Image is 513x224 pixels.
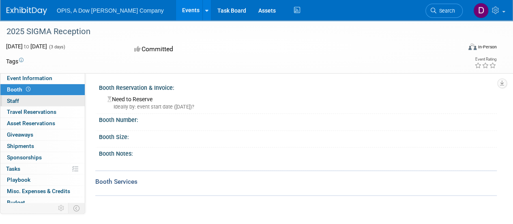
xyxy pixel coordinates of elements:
span: Staff [7,98,19,104]
div: Booth Reservation & Invoice: [99,82,497,92]
div: Ideally by: event start date ([DATE])? [107,103,491,111]
span: Budget [7,199,25,206]
span: Sponsorships [7,154,42,161]
a: Misc. Expenses & Credits [0,186,85,197]
td: Personalize Event Tab Strip [54,203,69,213]
div: Event Rating [474,57,496,61]
div: Committed [132,42,287,57]
span: Booth not reserved yet [24,86,32,92]
a: Travel Reservations [0,107,85,117]
span: (3 days) [48,44,65,50]
span: [DATE] [DATE] [6,43,47,50]
a: Asset Reservations [0,118,85,129]
div: Need to Reserve [105,93,491,111]
div: In-Person [478,44,497,50]
span: OPIS, A Dow [PERSON_NAME] Company [57,7,164,14]
a: Booth [0,84,85,95]
div: 2025 SIGMA Reception [4,24,455,39]
a: Event Information [0,73,85,84]
img: Format-Inperson.png [468,43,477,50]
a: Search [425,4,463,18]
a: Staff [0,96,85,107]
a: Tasks [0,163,85,174]
div: Booth Services [95,177,497,186]
span: Search [436,8,455,14]
span: Playbook [7,176,30,183]
span: Asset Reservations [7,120,55,126]
img: ExhibitDay [6,7,47,15]
div: Booth Notes: [99,148,497,158]
a: Shipments [0,141,85,152]
td: Toggle Event Tabs [69,203,85,213]
div: Event Format [425,42,497,54]
a: Giveaways [0,129,85,140]
span: to [23,43,30,50]
span: Misc. Expenses & Credits [7,188,70,194]
span: Booth [7,86,32,93]
span: Shipments [7,143,34,149]
a: Playbook [0,174,85,185]
span: Tasks [6,165,20,172]
span: Giveaways [7,131,33,138]
span: Event Information [7,75,52,81]
a: Sponsorships [0,152,85,163]
span: Travel Reservations [7,109,56,115]
img: Danielle Oiler [473,3,489,18]
div: Booth Number: [99,114,497,124]
div: Booth Size: [99,131,497,141]
td: Tags [6,57,24,65]
a: Budget [0,197,85,208]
